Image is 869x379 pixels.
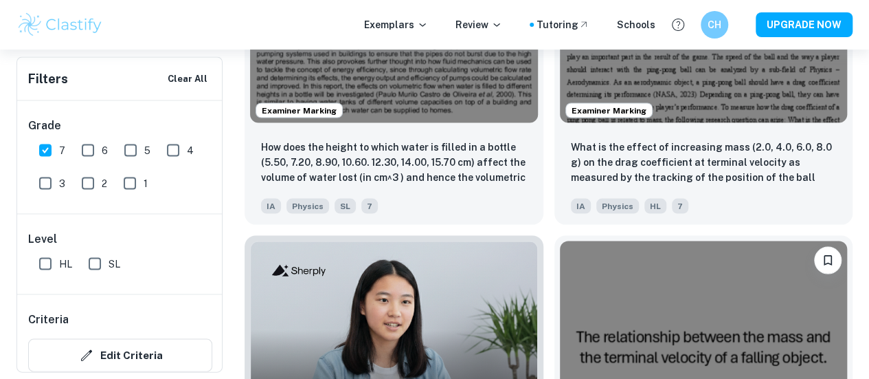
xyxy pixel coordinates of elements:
span: 3 [59,175,65,191]
p: What is the effect of increasing mass (2.0, 4.0, 6.0, 8.0 g) on the drag coefficient at terminal ... [571,139,837,186]
span: 4 [187,142,194,158]
span: 1 [144,175,148,191]
h6: Grade [28,117,212,133]
h6: Criteria [28,311,69,327]
button: UPGRADE NOW [756,12,853,37]
span: Examiner Marking [256,104,342,116]
button: Clear All [164,68,211,89]
h6: Filters [28,69,68,88]
button: Help and Feedback [666,13,690,36]
span: HL [644,198,666,213]
span: 7 [672,198,688,213]
span: 7 [361,198,378,213]
span: SL [335,198,356,213]
span: 5 [144,142,150,158]
button: Bookmark [814,246,842,274]
a: Schools [617,17,655,32]
span: 2 [102,175,107,191]
span: IA [571,198,591,213]
img: Clastify logo [16,11,104,39]
span: Physics [596,198,639,213]
span: HL [59,256,72,271]
span: Examiner Marking [566,104,652,116]
span: SL [109,256,120,271]
h6: Level [28,230,212,247]
span: Physics [286,198,329,213]
span: 7 [59,142,65,158]
p: Exemplars [364,17,428,32]
span: 6 [102,142,108,158]
p: How does the height to which water is filled in a bottle (5.50, 7.20, 8.90, 10.60. 12.30, 14.00, ... [261,139,527,186]
h6: CH [707,17,723,32]
span: IA [261,198,281,213]
a: Tutoring [537,17,589,32]
button: Edit Criteria [28,338,212,371]
button: CH [701,11,728,39]
p: Review [455,17,502,32]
